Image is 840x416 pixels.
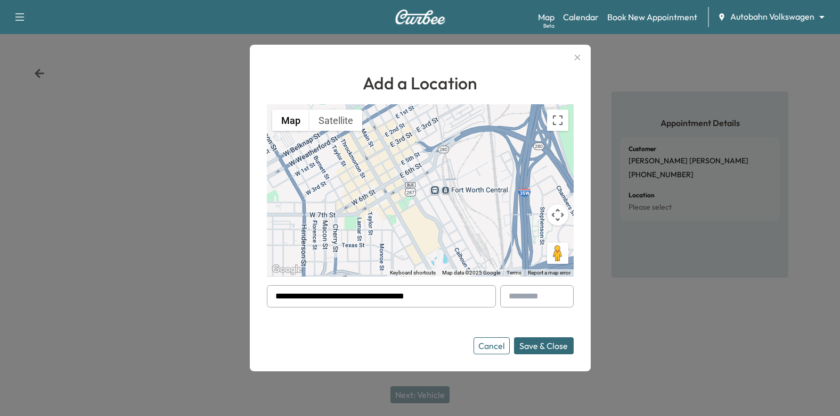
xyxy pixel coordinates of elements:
[543,22,554,30] div: Beta
[442,270,500,276] span: Map data ©2025 Google
[547,110,568,131] button: Toggle fullscreen view
[514,337,574,354] button: Save & Close
[267,70,574,96] h1: Add a Location
[272,110,309,131] button: Show street map
[474,337,510,354] button: Cancel
[607,11,697,23] a: Book New Appointment
[538,11,554,23] a: MapBeta
[395,10,446,24] img: Curbee Logo
[563,11,599,23] a: Calendar
[390,269,436,277] button: Keyboard shortcuts
[528,270,570,276] a: Report a map error
[547,204,568,226] button: Map camera controls
[730,11,814,23] span: Autobahn Volkswagen
[547,243,568,264] button: Drag Pegman onto the map to open Street View
[270,263,305,277] a: Open this area in Google Maps (opens a new window)
[270,263,305,277] img: Google
[507,270,521,276] a: Terms (opens in new tab)
[309,110,362,131] button: Show satellite imagery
